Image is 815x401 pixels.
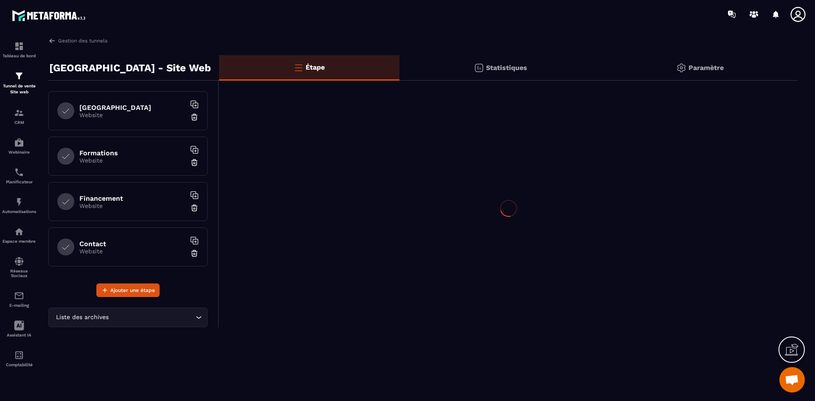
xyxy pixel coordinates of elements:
p: Comptabilité [2,362,36,367]
img: automations [14,227,24,237]
img: social-network [14,256,24,266]
img: automations [14,197,24,207]
img: setting-gr.5f69749f.svg [676,63,686,73]
h6: Financement [79,194,185,202]
a: schedulerschedulerPlanificateur [2,161,36,191]
a: social-networksocial-networkRéseaux Sociaux [2,250,36,284]
p: Paramètre [689,64,724,72]
img: scheduler [14,167,24,177]
span: Liste des archives [54,313,110,322]
img: trash [190,204,199,212]
span: Ajouter une étape [110,286,155,294]
a: formationformationCRM [2,101,36,131]
p: Tableau de bord [2,53,36,58]
div: Ouvrir le chat [779,367,805,393]
p: Étape [306,63,325,71]
p: Espace membre [2,239,36,244]
p: Webinaire [2,150,36,154]
img: formation [14,71,24,81]
a: Assistant IA [2,314,36,344]
img: bars-o.4a397970.svg [293,62,304,73]
img: arrow [48,37,56,45]
img: stats.20deebd0.svg [474,63,484,73]
img: automations [14,137,24,148]
h6: Contact [79,240,185,248]
p: Website [79,202,185,209]
h6: Formations [79,149,185,157]
p: Statistiques [486,64,527,72]
p: Website [79,248,185,255]
p: Réseaux Sociaux [2,269,36,278]
a: automationsautomationsWebinaire [2,131,36,161]
p: Tunnel de vente Site web [2,83,36,95]
img: trash [190,158,199,167]
p: CRM [2,120,36,125]
a: formationformationTunnel de vente Site web [2,64,36,101]
a: Gestion des tunnels [48,37,107,45]
p: Automatisations [2,209,36,214]
p: [GEOGRAPHIC_DATA] - Site Web [49,59,211,76]
img: trash [190,113,199,121]
p: Planificateur [2,179,36,184]
a: emailemailE-mailing [2,284,36,314]
a: formationformationTableau de bord [2,35,36,64]
a: automationsautomationsEspace membre [2,220,36,250]
p: Assistant IA [2,333,36,337]
h6: [GEOGRAPHIC_DATA] [79,104,185,112]
img: trash [190,249,199,258]
p: Website [79,112,185,118]
p: Website [79,157,185,164]
img: formation [14,108,24,118]
img: formation [14,41,24,51]
div: Search for option [48,308,208,327]
p: E-mailing [2,303,36,308]
a: accountantaccountantComptabilité [2,344,36,373]
button: Ajouter une étape [96,283,160,297]
img: logo [12,8,88,23]
a: automationsautomationsAutomatisations [2,191,36,220]
img: email [14,291,24,301]
img: accountant [14,350,24,360]
input: Search for option [110,313,194,322]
